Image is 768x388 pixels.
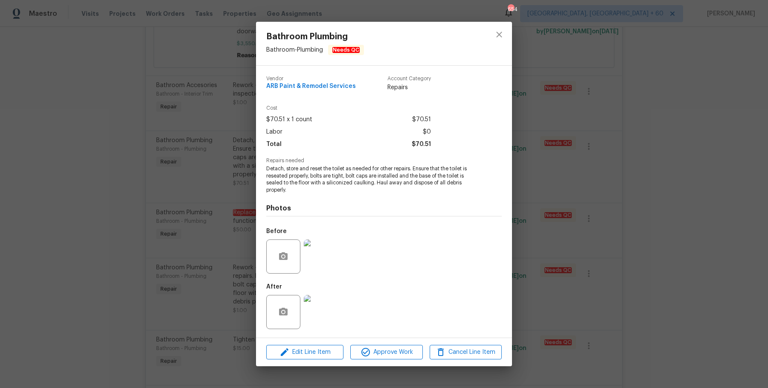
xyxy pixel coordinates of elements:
button: close [489,24,509,45]
span: Cost [266,105,431,111]
span: Labor [266,126,282,138]
span: Vendor [266,76,356,82]
span: $0 [423,126,431,138]
span: Bathroom Plumbing [266,32,364,41]
span: $70.51 x 1 count [266,114,312,126]
span: Account Category [387,76,431,82]
span: Cancel Line Item [432,347,499,358]
h5: Before [266,228,287,234]
span: Detach, store and reset the toilet as needed for other repairs. Ensure that the toilet is reseate... [266,165,478,194]
button: Edit Line Item [266,345,343,360]
span: Repairs needed [266,158,502,163]
h5: After [266,284,282,290]
span: Total [266,138,282,151]
span: Repairs [387,83,431,92]
span: Approve Work [353,347,420,358]
span: Bathroom - Plumbing [266,47,323,53]
span: $70.51 [412,138,431,151]
h4: Photos [266,204,502,213]
em: Needs QC [332,47,360,53]
span: Edit Line Item [269,347,341,358]
button: Cancel Line Item [430,345,502,360]
span: $70.51 [412,114,431,126]
div: 654 [508,5,514,14]
span: ARB Paint & Remodel Services [266,83,356,90]
button: Approve Work [350,345,422,360]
